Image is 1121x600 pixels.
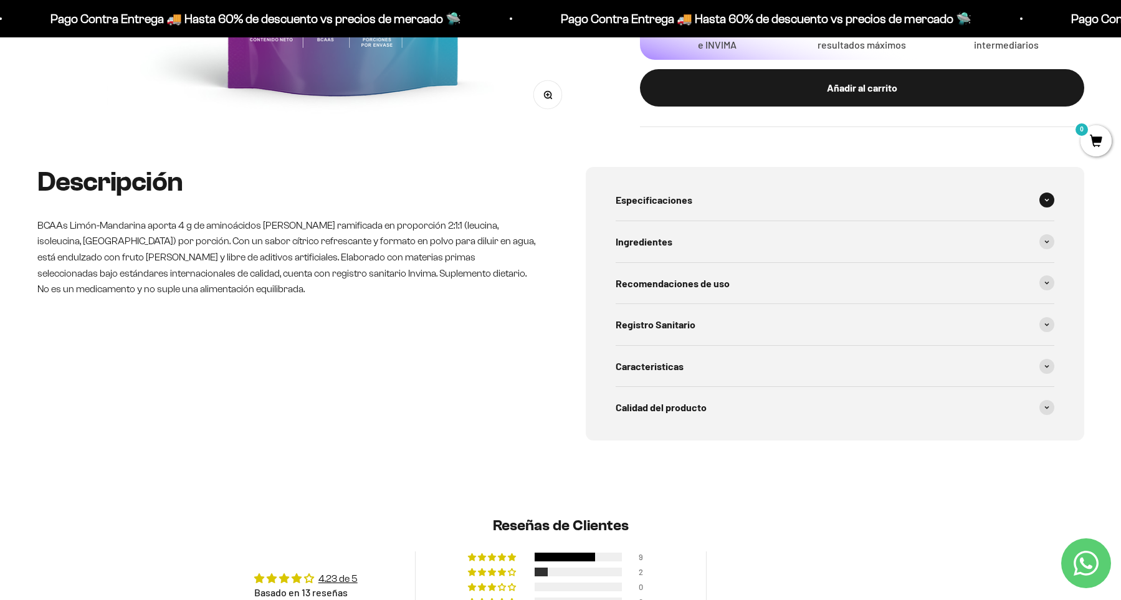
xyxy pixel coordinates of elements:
a: 4.23 de 5 [318,573,358,584]
div: 69% (9) reviews with 5 star rating [468,553,518,561]
div: Basado en 13 reseñas [254,586,358,599]
span: Recomendaciones de uso [616,275,730,292]
span: Caracteristicas [616,358,684,374]
p: Pago Contra Entrega 🚚 Hasta 60% de descuento vs precios de mercado 🛸 [50,9,461,29]
button: Añadir al carrito [640,69,1084,107]
div: 9 [639,553,654,561]
p: BCAAs Limón-Mandarina aporta 4 g de aminoácidos [PERSON_NAME] ramificada en proporción 2:1:1 (leu... [37,217,536,297]
summary: Ingredientes [616,221,1054,262]
div: Average rating is 4.23 stars [254,571,358,586]
span: Ingredientes [616,234,672,250]
span: Registro Sanitario [616,317,695,333]
summary: Calidad del producto [616,387,1054,428]
h2: Descripción [37,167,536,197]
div: 15% (2) reviews with 4 star rating [468,568,518,576]
div: 2 [639,568,654,576]
h2: Reseñas de Clientes [197,515,925,536]
summary: Especificaciones [616,179,1054,221]
span: Especificaciones [616,192,692,208]
mark: 0 [1074,122,1089,137]
summary: Recomendaciones de uso [616,263,1054,304]
p: Pago Contra Entrega 🚚 Hasta 60% de descuento vs precios de mercado 🛸 [561,9,971,29]
div: Añadir al carrito [665,80,1059,97]
span: Calidad del producto [616,399,707,416]
a: 0 [1080,135,1112,149]
summary: Registro Sanitario [616,304,1054,345]
summary: Caracteristicas [616,346,1054,387]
